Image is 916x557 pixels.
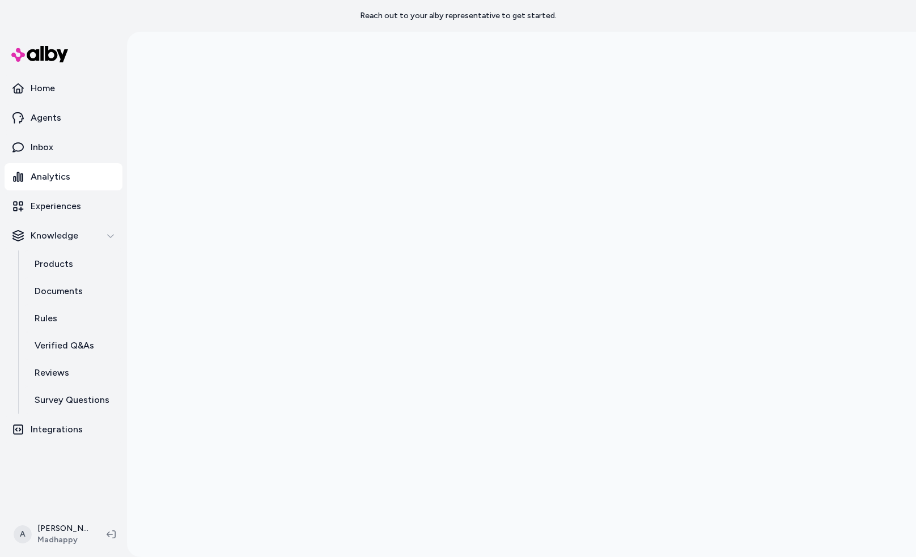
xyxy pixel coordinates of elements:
[23,332,122,359] a: Verified Q&As
[23,386,122,414] a: Survey Questions
[14,525,32,543] span: A
[31,229,78,243] p: Knowledge
[35,366,69,380] p: Reviews
[35,312,57,325] p: Rules
[5,75,122,102] a: Home
[5,416,122,443] a: Integrations
[7,516,97,552] button: A[PERSON_NAME]Madhappy
[11,46,68,62] img: alby Logo
[37,534,88,546] span: Madhappy
[31,170,70,184] p: Analytics
[5,193,122,220] a: Experiences
[31,82,55,95] p: Home
[5,134,122,161] a: Inbox
[31,111,61,125] p: Agents
[5,163,122,190] a: Analytics
[5,222,122,249] button: Knowledge
[360,10,557,22] p: Reach out to your alby representative to get started.
[35,393,109,407] p: Survey Questions
[31,423,83,436] p: Integrations
[23,278,122,305] a: Documents
[31,199,81,213] p: Experiences
[35,257,73,271] p: Products
[35,339,94,352] p: Verified Q&As
[23,305,122,332] a: Rules
[5,104,122,131] a: Agents
[37,523,88,534] p: [PERSON_NAME]
[35,284,83,298] p: Documents
[23,359,122,386] a: Reviews
[31,141,53,154] p: Inbox
[23,250,122,278] a: Products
